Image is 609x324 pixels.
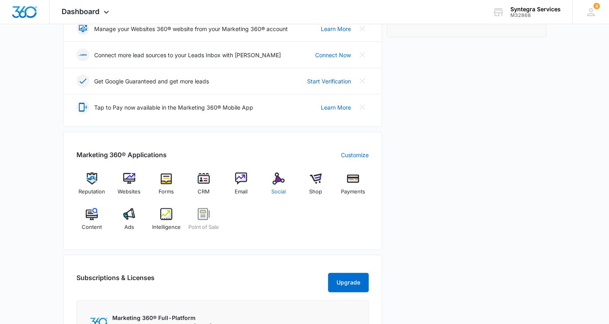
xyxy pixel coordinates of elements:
[94,51,281,59] p: Connect more lead sources to your Leads Inbox with [PERSON_NAME]
[94,77,209,85] p: Get Google Guaranteed and get more leads
[235,188,248,196] span: Email
[94,25,288,33] p: Manage your Websites 360® website from your Marketing 360® account
[159,188,174,196] span: Forms
[307,77,351,85] a: Start Verification
[328,273,369,292] button: Upgrade
[356,48,369,61] button: Close
[118,188,140,196] span: Websites
[188,223,219,231] span: Point of Sale
[82,223,102,231] span: Content
[356,101,369,114] button: Close
[341,151,369,159] a: Customize
[356,75,369,87] button: Close
[321,103,351,112] a: Learn More
[198,188,210,196] span: CRM
[76,208,107,237] a: Content
[188,172,219,201] a: CRM
[188,208,219,237] a: Point of Sale
[151,172,182,201] a: Forms
[263,172,294,201] a: Social
[271,188,286,196] span: Social
[226,172,257,201] a: Email
[356,22,369,35] button: Close
[94,103,253,112] p: Tap to Pay now available in the Marketing 360® Mobile App
[76,150,167,160] h2: Marketing 360® Applications
[124,223,134,231] span: Ads
[593,3,600,9] span: 4
[114,172,145,201] a: Websites
[510,6,561,12] div: account name
[114,208,145,237] a: Ads
[76,273,155,289] h2: Subscriptions & Licenses
[78,188,105,196] span: Reputation
[593,3,600,9] div: notifications count
[151,208,182,237] a: Intelligence
[152,223,181,231] span: Intelligence
[76,172,107,201] a: Reputation
[62,7,99,16] span: Dashboard
[309,188,322,196] span: Shop
[321,25,351,33] a: Learn More
[112,314,212,322] p: Marketing 360® Full-Platform
[510,12,561,18] div: account id
[338,172,369,201] a: Payments
[341,188,365,196] span: Payments
[315,51,351,59] a: Connect Now
[300,172,331,201] a: Shop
